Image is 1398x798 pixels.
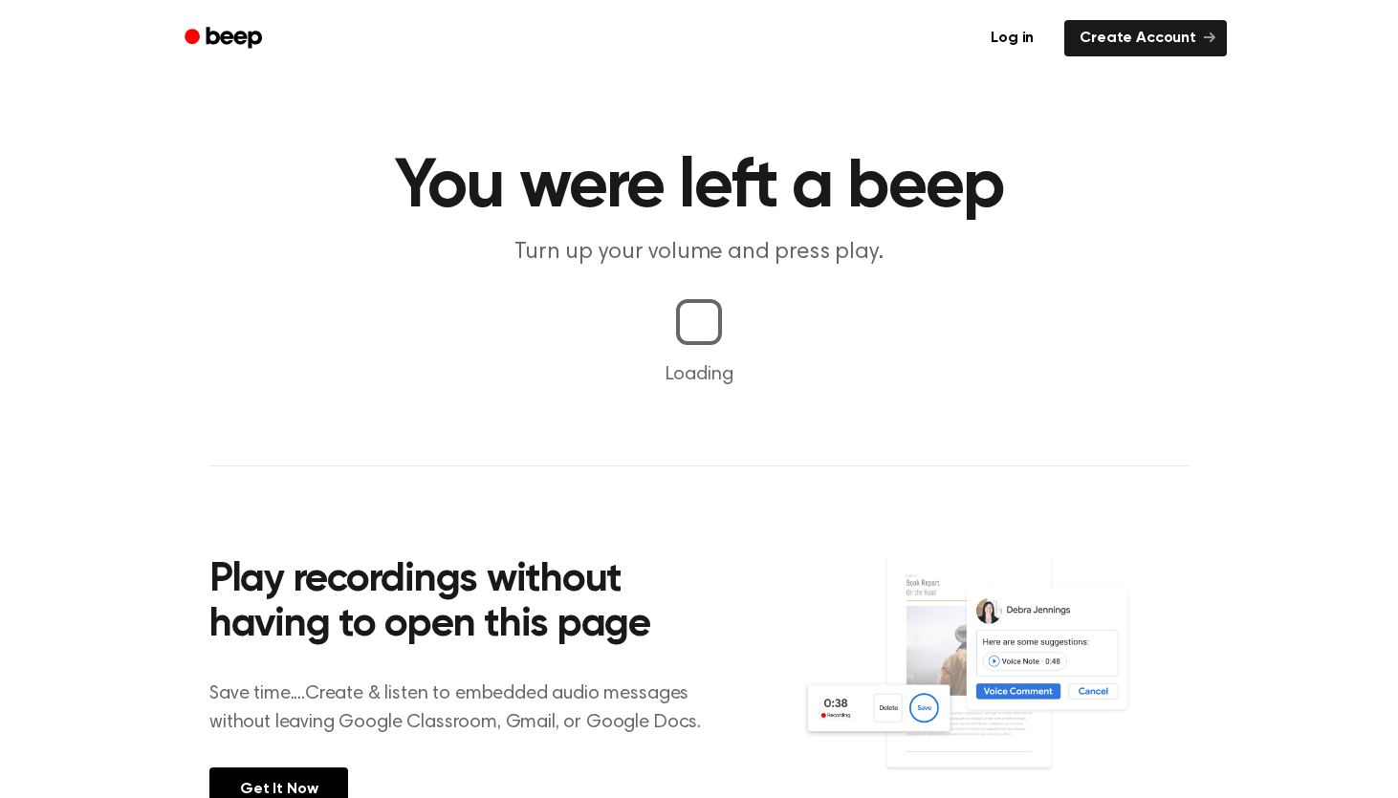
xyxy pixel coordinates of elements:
p: Save time....Create & listen to embedded audio messages without leaving Google Classroom, Gmail, ... [209,679,725,737]
p: Loading [23,360,1375,389]
a: Log in [972,16,1053,60]
h1: You were left a beep [209,153,1189,222]
a: Beep [171,20,279,57]
p: Turn up your volume and press play. [332,237,1066,269]
a: Create Account [1064,20,1227,56]
h2: Play recordings without having to open this page [209,558,725,649]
